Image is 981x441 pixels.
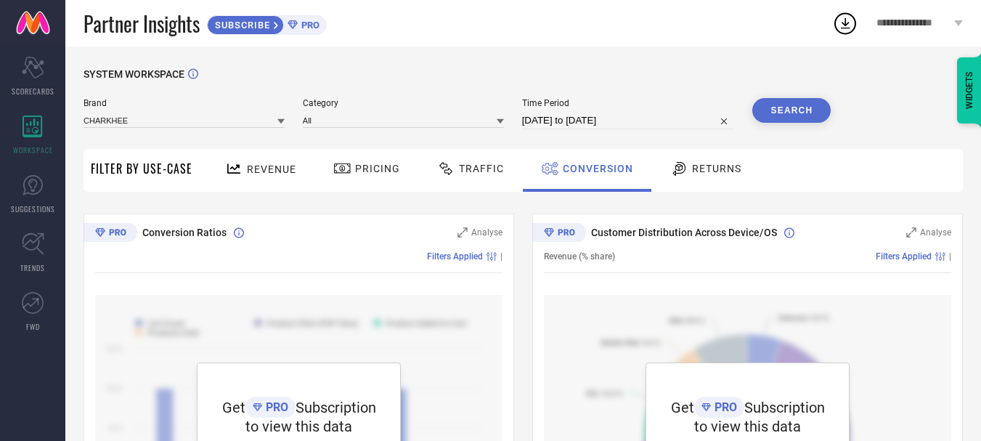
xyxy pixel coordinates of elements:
span: to view this data [245,418,352,435]
span: Time Period [522,98,735,108]
span: SUGGESTIONS [11,203,55,214]
span: Returns [692,163,741,174]
span: PRO [711,400,737,414]
span: Filters Applied [427,251,483,262]
a: SUBSCRIBEPRO [207,12,327,35]
span: Conversion [563,163,633,174]
span: Traffic [459,163,504,174]
span: PRO [262,400,288,414]
span: SUBSCRIBE [208,20,274,31]
button: Search [752,98,831,123]
span: Get [222,399,245,416]
span: WORKSPACE [13,145,53,155]
span: Brand [84,98,285,108]
span: SYSTEM WORKSPACE [84,68,184,80]
span: Category [303,98,504,108]
span: to view this data [694,418,801,435]
span: | [949,251,951,262]
span: | [500,251,502,262]
svg: Zoom [906,227,916,238]
div: Premium [532,223,586,245]
input: Select time period [522,112,735,129]
span: Customer Distribution Across Device/OS [591,227,777,238]
span: Conversion Ratios [142,227,227,238]
span: Revenue [247,163,296,175]
span: Pricing [355,163,400,174]
span: PRO [298,20,319,31]
span: SCORECARDS [12,86,54,97]
div: Open download list [832,10,858,36]
span: Filter By Use-Case [91,160,192,177]
svg: Zoom [457,227,468,238]
span: TRENDS [20,262,45,273]
span: Subscription [744,399,825,416]
span: Subscription [296,399,376,416]
span: Filters Applied [876,251,932,262]
div: Premium [84,223,137,245]
span: Get [671,399,694,416]
span: Analyse [920,227,951,238]
span: Revenue (% share) [544,251,615,262]
span: Partner Insights [84,9,200,39]
span: Analyse [471,227,502,238]
span: FWD [26,321,40,332]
